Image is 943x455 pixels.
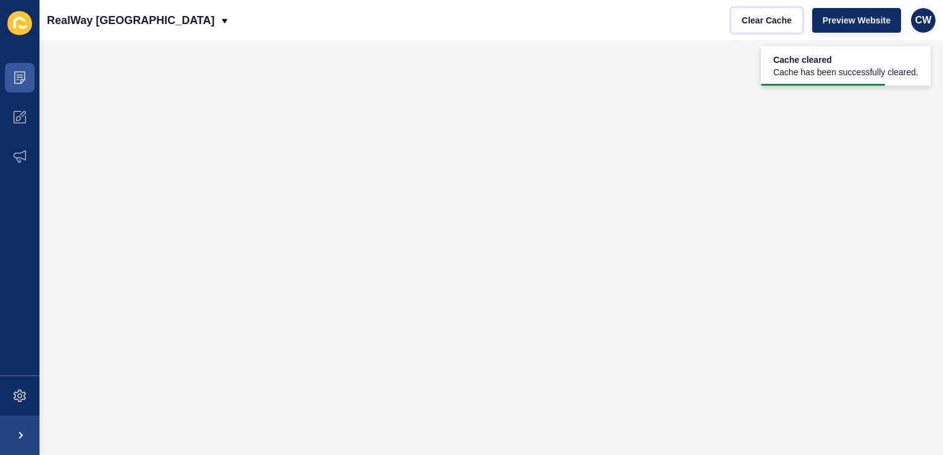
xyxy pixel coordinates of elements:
button: Preview Website [812,8,901,33]
button: Clear Cache [731,8,802,33]
span: Cache cleared [773,54,918,66]
p: RealWay [GEOGRAPHIC_DATA] [47,5,215,36]
span: Preview Website [823,14,891,27]
span: Cache has been successfully cleared. [773,66,918,78]
span: Clear Cache [742,14,792,27]
span: CW [915,14,932,27]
